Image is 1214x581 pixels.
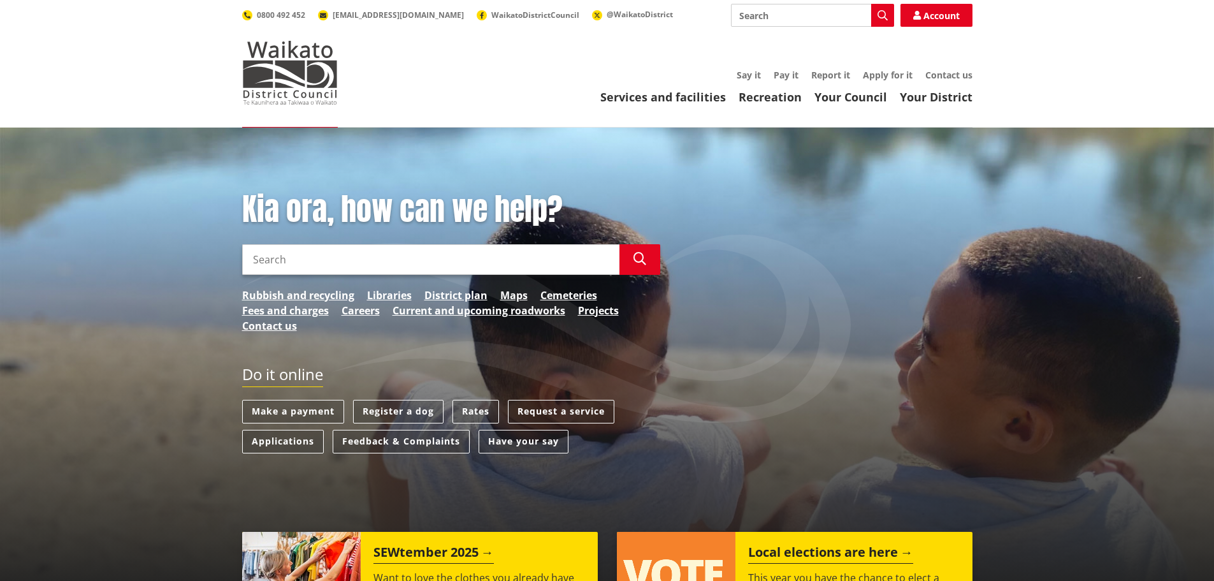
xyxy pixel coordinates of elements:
span: WaikatoDistrictCouncil [491,10,579,20]
h1: Kia ora, how can we help? [242,191,660,228]
input: Search input [242,244,619,275]
a: Register a dog [353,400,444,423]
span: @WaikatoDistrict [607,9,673,20]
a: Careers [342,303,380,318]
a: Applications [242,430,324,453]
a: Account [900,4,972,27]
a: Rates [452,400,499,423]
h2: Do it online [242,365,323,388]
h2: SEWtember 2025 [373,545,494,564]
span: [EMAIL_ADDRESS][DOMAIN_NAME] [333,10,464,20]
a: Request a service [508,400,614,423]
img: Waikato District Council - Te Kaunihera aa Takiwaa o Waikato [242,41,338,105]
a: Report it [811,69,850,81]
a: Recreation [739,89,802,105]
a: Services and facilities [600,89,726,105]
a: Maps [500,288,528,303]
h2: Local elections are here [748,545,913,564]
input: Search input [731,4,894,27]
a: Current and upcoming roadworks [393,303,565,318]
a: Your District [900,89,972,105]
a: Rubbish and recycling [242,288,354,303]
span: 0800 492 452 [257,10,305,20]
a: @WaikatoDistrict [592,9,673,20]
a: Fees and charges [242,303,329,318]
a: Say it [737,69,761,81]
a: Feedback & Complaints [333,430,470,453]
a: District plan [424,288,488,303]
a: WaikatoDistrictCouncil [477,10,579,20]
a: Have your say [479,430,568,453]
a: Libraries [367,288,412,303]
a: Pay it [774,69,798,81]
a: 0800 492 452 [242,10,305,20]
a: Cemeteries [540,288,597,303]
a: Apply for it [863,69,913,81]
a: [EMAIL_ADDRESS][DOMAIN_NAME] [318,10,464,20]
a: Make a payment [242,400,344,423]
a: Contact us [925,69,972,81]
a: Contact us [242,318,297,334]
a: Projects [578,303,619,318]
a: Your Council [814,89,887,105]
